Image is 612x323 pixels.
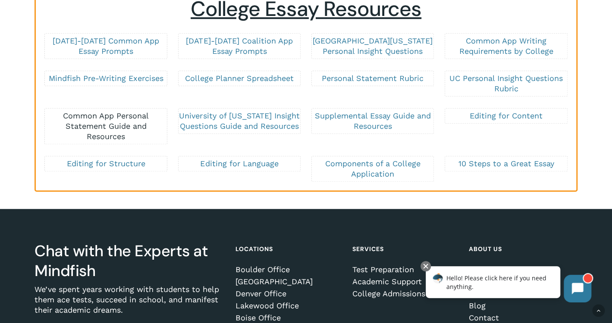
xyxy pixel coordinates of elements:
a: College Admissions Support [352,289,458,298]
a: Test Preparation [352,265,458,274]
a: College Planner Spreadsheet [185,74,294,83]
a: [GEOGRAPHIC_DATA][US_STATE] Personal Insight Questions [313,36,433,56]
a: Supplemental Essay Guide and Resources [315,111,431,130]
h4: Services [352,241,458,257]
a: Common App Personal Statement Guide and Resources [63,111,149,141]
a: [DATE]-[DATE] Coalition App Essay Prompts [186,36,292,56]
a: Contact [469,314,575,322]
a: Boise Office [235,314,342,322]
h4: About Us [469,241,575,257]
a: Components of a College Application [325,159,421,178]
a: Mindfish Pre-Writing Exercises [49,74,163,83]
h4: Locations [235,241,342,257]
h3: Chat with the Experts at Mindfish [35,241,225,281]
a: University of [US_STATE] Insight Questions Guide and Resources [179,111,299,130]
a: Personal Statement Rubric [322,74,424,83]
a: Denver Office [235,289,342,298]
a: [DATE]-[DATE] Common App Essay Prompts [53,36,159,56]
iframe: Chatbot [417,259,600,311]
a: Lakewood Office [235,301,342,310]
a: 10 Steps to a Great Essay [458,159,554,168]
a: Common App Writing Requirements by College [459,36,553,56]
a: [GEOGRAPHIC_DATA] [235,277,342,286]
a: Editing for Content [470,111,543,120]
a: Editing for Structure [67,159,145,168]
a: UC Personal Insight Questions Rubric [449,74,563,93]
a: Academic Support [352,277,458,286]
a: Editing for Language [200,159,278,168]
a: Boulder Office [235,265,342,274]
